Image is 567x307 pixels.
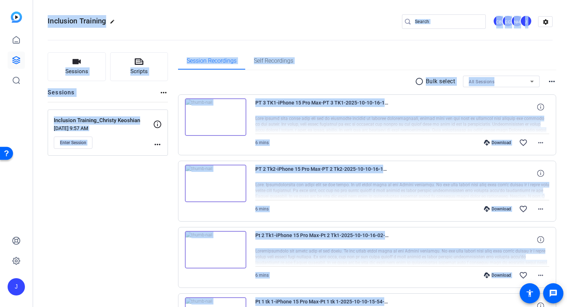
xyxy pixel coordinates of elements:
span: 6 mins [255,273,269,278]
span: All Sessions [469,79,494,84]
ngx-avatar: Erika Galeana [502,15,515,28]
div: NH [511,15,523,27]
p: [DATE] 9:57 AM [54,125,153,131]
mat-icon: more_horiz [159,88,168,97]
mat-icon: edit [110,19,118,28]
mat-icon: more_horiz [547,77,556,86]
mat-icon: favorite_border [519,205,528,213]
mat-icon: more_horiz [536,271,545,280]
mat-icon: message [549,289,558,298]
img: blue-gradient.svg [11,12,22,23]
div: J [8,278,25,295]
span: Pt 2 Tk1-iPhone 15 Pro Max-Pt 2 Tk1-2025-10-10-16-02-23-678-0 [255,231,389,248]
img: thumb-nail [185,98,246,136]
img: thumb-nail [185,165,246,202]
button: Enter Session [54,137,92,149]
mat-icon: more_horiz [153,140,162,149]
mat-icon: favorite_border [519,271,528,280]
mat-icon: more_horiz [536,205,545,213]
button: Sessions [48,52,106,81]
h2: Sessions [48,88,75,102]
div: J [520,15,532,27]
span: 6 mins [255,206,269,212]
span: Scripts [130,67,148,76]
input: Search [415,17,480,26]
span: Self Recordings [254,58,293,64]
mat-icon: more_horiz [536,138,545,147]
img: thumb-nail [185,231,246,268]
span: PT 3 TK1-iPhone 15 Pro Max-PT 3 TK1-2025-10-10-16-17-54-448-0 [255,98,389,116]
div: CB [493,15,505,27]
span: PT 2 Tk2-iPhone 15 Pro Max-PT 2 Tk2-2025-10-10-16-11-31-554-0 [255,165,389,182]
ngx-avatar: jenn.rubin@airbnb.com [520,15,533,28]
mat-icon: settings [538,17,553,27]
span: Enter Session [60,140,86,146]
span: Session Recordings [187,58,237,64]
p: Bulk select [426,77,455,86]
span: Sessions [65,67,88,76]
mat-icon: favorite_border [519,138,528,147]
ngx-avatar: Niki Hyde [511,15,524,28]
div: Download [480,140,515,146]
mat-icon: radio_button_unchecked [415,77,426,86]
div: Download [480,206,515,212]
div: Download [480,272,515,278]
p: Inclusion Training_Christy Keoshian [54,116,153,125]
mat-icon: accessibility [525,289,534,298]
span: 6 mins [255,140,269,145]
div: EG [502,15,514,27]
span: Inclusion Training [48,17,106,25]
ngx-avatar: Chloe Badat [493,15,506,28]
button: Scripts [110,52,168,81]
